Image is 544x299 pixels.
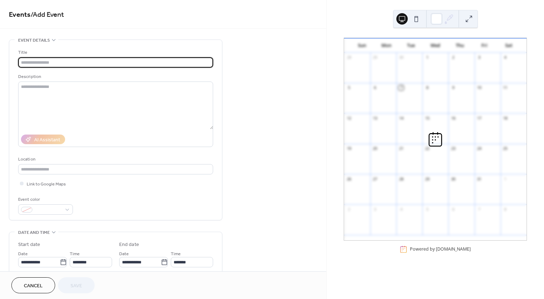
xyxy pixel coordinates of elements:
div: 8 [424,85,430,90]
div: 20 [373,146,378,151]
div: Sat [496,38,521,53]
div: 10 [477,85,482,90]
span: Event details [18,37,50,44]
div: Mon [374,38,399,53]
div: 1 [424,55,430,60]
span: Date and time [18,229,50,236]
div: Location [18,156,212,163]
div: 3 [477,55,482,60]
div: 23 [450,146,456,151]
span: Date [18,250,28,258]
span: Time [70,250,80,258]
div: Event color [18,196,72,203]
div: 4 [503,55,508,60]
div: 1 [503,176,508,182]
div: Fri [472,38,497,53]
div: 8 [503,206,508,212]
div: 14 [398,115,404,121]
div: 30 [450,176,456,182]
div: End date [119,241,139,248]
div: 7 [477,206,482,212]
div: 29 [373,55,378,60]
div: 31 [477,176,482,182]
div: 22 [424,146,430,151]
a: [DOMAIN_NAME] [436,246,471,252]
span: Date [119,250,129,258]
div: 6 [450,206,456,212]
div: Description [18,73,212,80]
div: 5 [346,85,352,90]
div: 9 [450,85,456,90]
div: 29 [424,176,430,182]
span: / Add Event [31,8,64,22]
button: Cancel [11,277,55,293]
div: 13 [373,115,378,121]
div: 18 [503,115,508,121]
div: 30 [398,55,404,60]
span: Link to Google Maps [27,180,66,188]
div: Wed [423,38,448,53]
div: 5 [424,206,430,212]
span: Time [171,250,181,258]
div: 19 [346,146,352,151]
div: Tue [399,38,423,53]
div: 4 [398,206,404,212]
div: 12 [346,115,352,121]
div: 11 [503,85,508,90]
div: 25 [503,146,508,151]
div: Title [18,49,212,56]
div: 26 [346,176,352,182]
div: 21 [398,146,404,151]
div: 7 [398,85,404,90]
div: 28 [398,176,404,182]
div: 28 [346,55,352,60]
div: Thu [448,38,472,53]
div: 2 [450,55,456,60]
div: 3 [373,206,378,212]
div: Powered by [410,246,471,252]
div: 27 [373,176,378,182]
div: 6 [373,85,378,90]
div: 2 [346,206,352,212]
div: Start date [18,241,40,248]
div: Sun [350,38,374,53]
div: 15 [424,115,430,121]
span: Cancel [24,282,43,290]
div: 16 [450,115,456,121]
div: 24 [477,146,482,151]
a: Events [9,8,31,22]
div: 17 [477,115,482,121]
